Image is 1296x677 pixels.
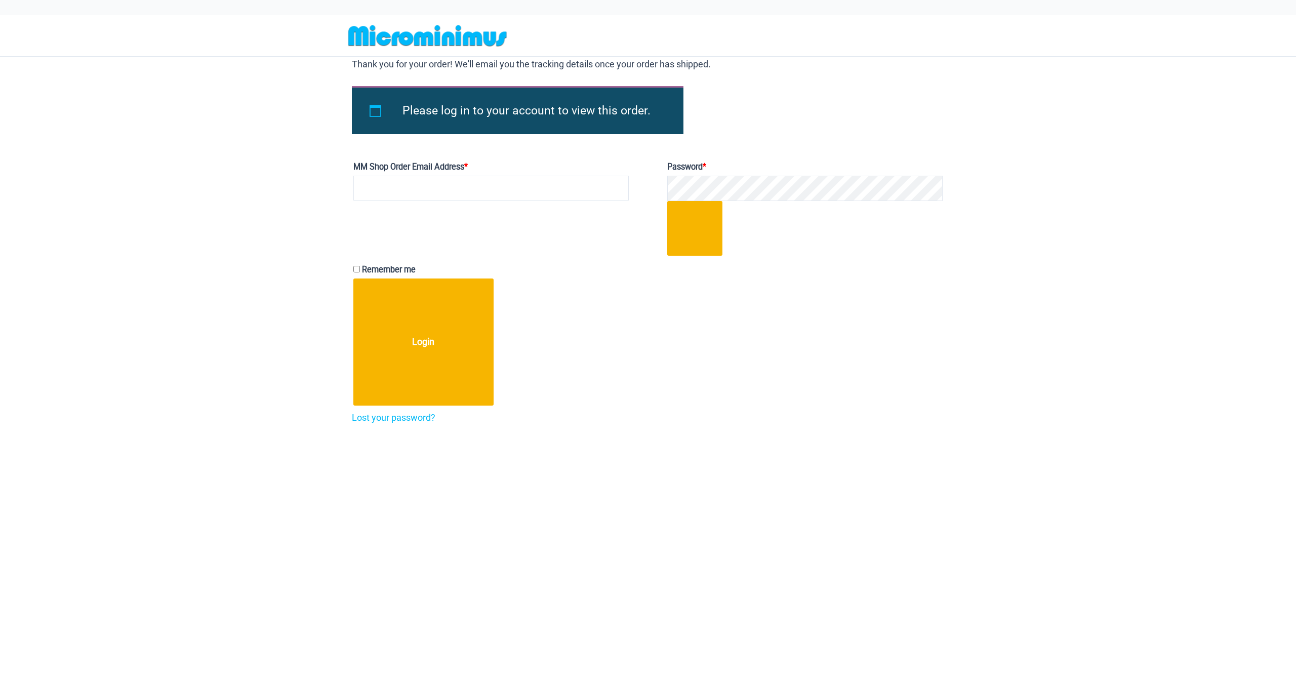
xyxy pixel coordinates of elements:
[352,412,435,423] a: Lost your password?
[353,159,629,175] label: MM Shop Order Email Address
[344,24,511,47] img: MM SHOP LOGO FLAT
[352,86,683,134] div: Please log in to your account to view this order.
[362,265,416,274] span: Remember me
[352,57,944,72] p: Thank you for your order! We'll email you the tracking details once your order has shipped.
[667,201,722,256] button: Show password
[667,159,943,175] label: Password
[353,278,494,406] button: Login
[353,266,360,272] input: Remember me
